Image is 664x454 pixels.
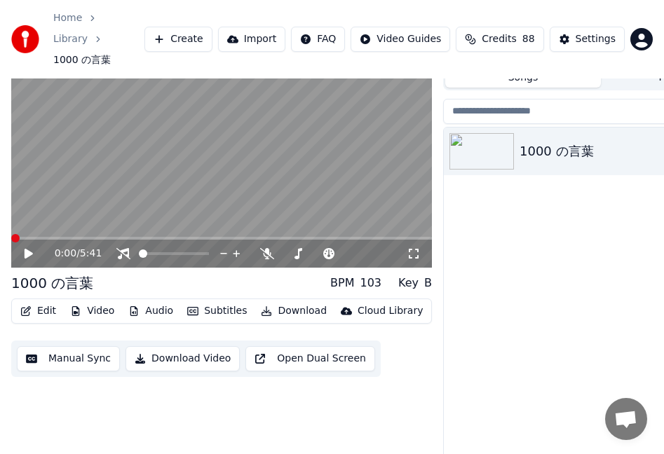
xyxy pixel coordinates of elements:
button: Open Dual Screen [245,346,375,371]
div: 103 [360,275,381,291]
span: 1000 の言葉 [53,53,111,67]
span: Credits [482,32,516,46]
a: Open chat [605,398,647,440]
button: Download [255,301,332,321]
button: Download Video [126,346,240,371]
img: youka [11,25,39,53]
button: Subtitles [182,301,252,321]
button: Import [218,27,285,52]
span: 5:41 [80,247,102,261]
a: Library [53,32,88,46]
button: Audio [123,301,179,321]
div: Key [398,275,419,291]
button: FAQ [291,27,345,52]
div: Cloud Library [358,304,423,318]
button: Video [65,301,120,321]
button: Credits88 [456,27,543,52]
button: Edit [15,301,62,321]
div: / [55,247,88,261]
div: B [424,275,432,291]
div: BPM [330,275,354,291]
button: Video Guides [351,27,450,52]
button: Create [144,27,212,52]
div: 1000 の言葉 [11,273,93,293]
button: Manual Sync [17,346,120,371]
nav: breadcrumb [53,11,144,67]
div: Settings [576,32,616,46]
span: 88 [522,32,535,46]
a: Home [53,11,82,25]
button: Settings [550,27,625,52]
span: 0:00 [55,247,76,261]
